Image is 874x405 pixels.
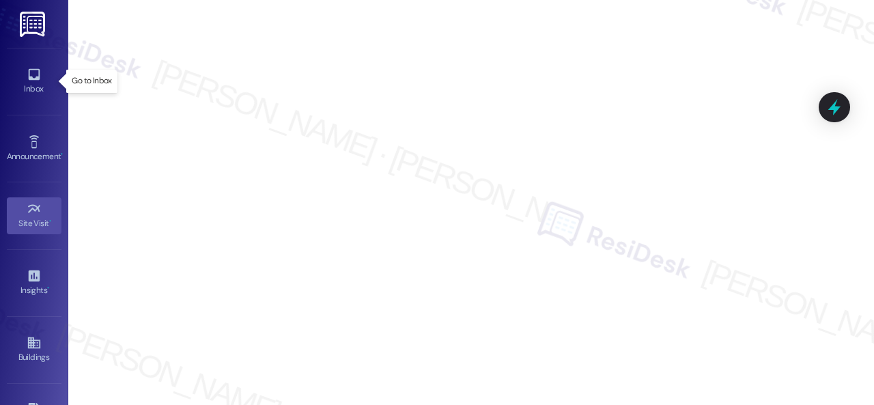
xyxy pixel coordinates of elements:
[49,217,51,226] span: •
[7,264,61,301] a: Insights •
[61,150,63,159] span: •
[72,75,111,87] p: Go to Inbox
[47,283,49,293] span: •
[7,331,61,368] a: Buildings
[20,12,48,37] img: ResiDesk Logo
[7,197,61,234] a: Site Visit •
[7,63,61,100] a: Inbox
